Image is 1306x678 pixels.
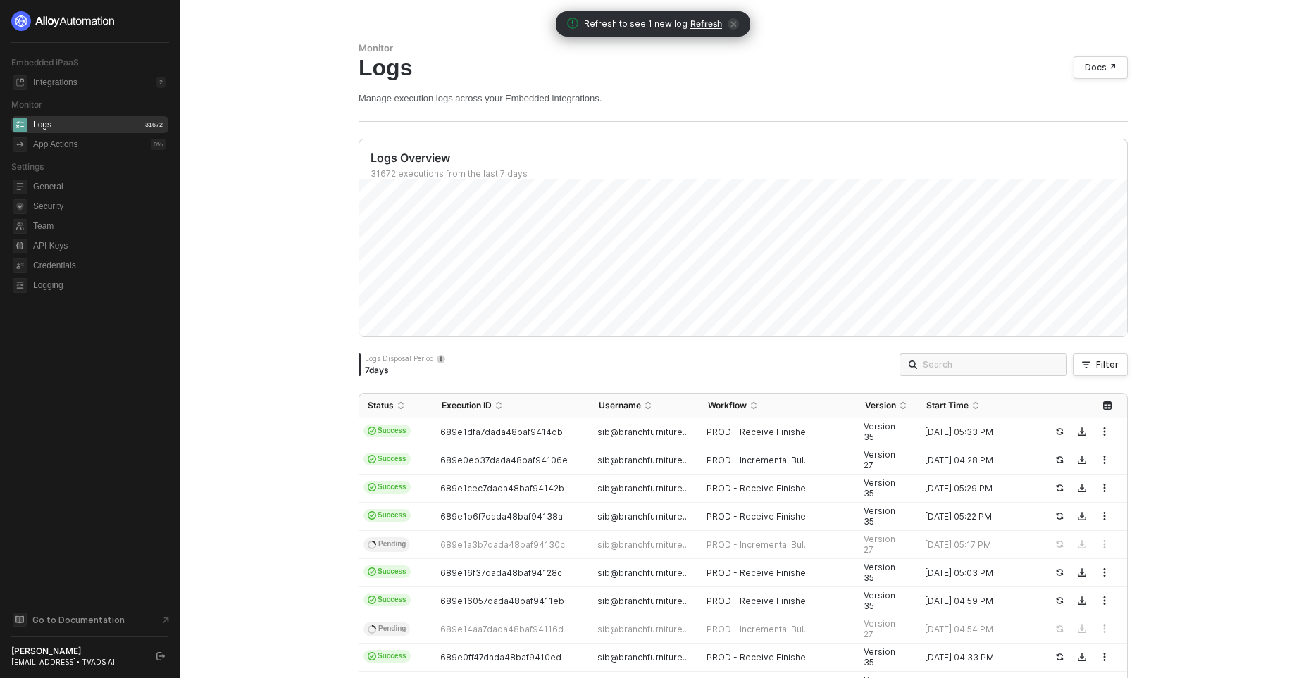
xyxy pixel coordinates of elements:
[1055,456,1064,464] span: icon-success-page
[707,567,812,579] span: PROD - Receive Finishe...
[1055,427,1064,436] span: icon-success-page
[597,455,691,465] span: sib@branchfurniture....
[1078,484,1086,492] span: icon-download
[918,427,1038,438] div: [DATE] 05:33 PM
[599,400,641,411] span: Username
[597,511,691,522] span: sib@branchfurniture....
[359,92,1128,104] div: Manage execution logs across your Embedded integrations.
[567,18,578,29] span: icon-exclamation
[368,623,377,634] span: icon-spinner
[363,481,411,494] span: Success
[708,400,747,411] span: Workflow
[13,118,27,132] span: icon-logs
[33,277,166,294] span: Logging
[368,400,394,410] span: Status
[363,622,410,637] span: Pending
[864,618,895,640] span: Version 27
[371,151,1127,165] div: Logs Overview
[368,567,376,576] span: icon-cards
[440,511,563,522] span: 689e1b6f7dada48baf94138a
[707,596,812,607] span: PROD - Receive Finishe...
[151,139,166,150] div: 0 %
[857,394,918,418] th: Version
[1055,512,1064,520] span: icon-success-page
[864,477,895,499] span: Version 35
[926,400,969,411] span: Start Time
[368,427,376,435] span: icon-cards
[864,646,895,668] span: Version 35
[440,539,565,550] span: 689e1a3b7dada48baf94130c
[918,596,1038,607] div: [DATE] 04:59 PM
[11,161,44,172] span: Settings
[597,624,691,634] span: sib@branchfurniture....
[1085,62,1117,73] div: Docs ↗
[918,624,1038,635] div: [DATE] 04:54 PM
[1103,401,1112,410] span: icon-table
[918,511,1038,522] div: [DATE] 05:22 PM
[1078,456,1086,464] span: icon-download
[1078,568,1086,577] span: icon-download
[440,624,564,634] span: 689e14aa7dada48baf94116d
[368,455,376,463] span: icon-cards
[13,613,27,627] span: documentation
[371,168,1127,180] div: 31672 executions from the last 7 days
[597,567,691,578] span: sib@branchfurniture....
[864,506,895,527] span: Version 35
[363,453,411,465] span: Success
[11,11,116,31] img: logo
[597,652,691,663] span: sib@branchfurniture....
[33,198,166,215] span: Security
[597,596,691,606] span: sib@branchfurniture....
[33,257,166,274] span: Credentials
[368,483,376,491] span: icon-cards
[699,394,857,418] th: Workflow
[597,483,691,494] span: sib@branchfurniture....
[33,218,166,234] span: Team
[707,427,812,438] span: PROD - Receive Finishe...
[1078,427,1086,436] span: icon-download
[363,537,410,553] span: Pending
[440,455,568,465] span: 689e0eb37dada48baf94106e
[918,539,1038,551] div: [DATE] 05:17 PM
[918,652,1038,663] div: [DATE] 04:33 PM
[33,139,77,151] div: App Actions
[1055,568,1064,577] span: icon-success-page
[1074,56,1128,79] a: Docs ↗
[1096,359,1119,370] div: Filter
[33,77,77,89] div: Integrations
[359,54,1128,81] div: Logs
[11,646,144,657] div: [PERSON_NAME]
[707,539,810,551] span: PROD - Incremental Bul...
[368,596,376,604] span: icon-cards
[365,365,445,376] div: 7 days
[597,427,691,437] span: sib@branchfurniture....
[1078,653,1086,661] span: icon-download
[33,119,51,131] div: Logs
[1078,596,1086,605] span: icon-download
[864,562,895,584] span: Version 35
[918,455,1038,466] div: [DATE] 04:28 PM
[440,427,563,437] span: 689e1dfa7dada48baf9414db
[707,511,812,522] span: PROD - Receive Finishe...
[597,539,691,550] span: sib@branchfurniture....
[33,237,166,254] span: API Keys
[864,534,895,555] span: Version 27
[13,75,27,90] span: integrations
[142,119,166,130] div: 31672
[359,42,1128,54] div: Monitor
[363,425,411,437] span: Success
[728,18,739,30] span: icon-close
[158,613,173,627] span: document-arrow
[865,400,896,411] span: Version
[368,511,376,520] span: icon-cards
[707,624,810,635] span: PROD - Incremental Bul...
[923,357,1058,372] input: Search
[11,611,169,628] a: Knowledge Base
[11,99,42,110] span: Monitor
[13,137,27,152] span: icon-app-actions
[440,483,564,494] span: 689e1cec7dada48baf94142b
[13,239,27,253] span: api-key
[13,258,27,273] span: credentials
[363,509,411,522] span: Success
[13,180,27,194] span: general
